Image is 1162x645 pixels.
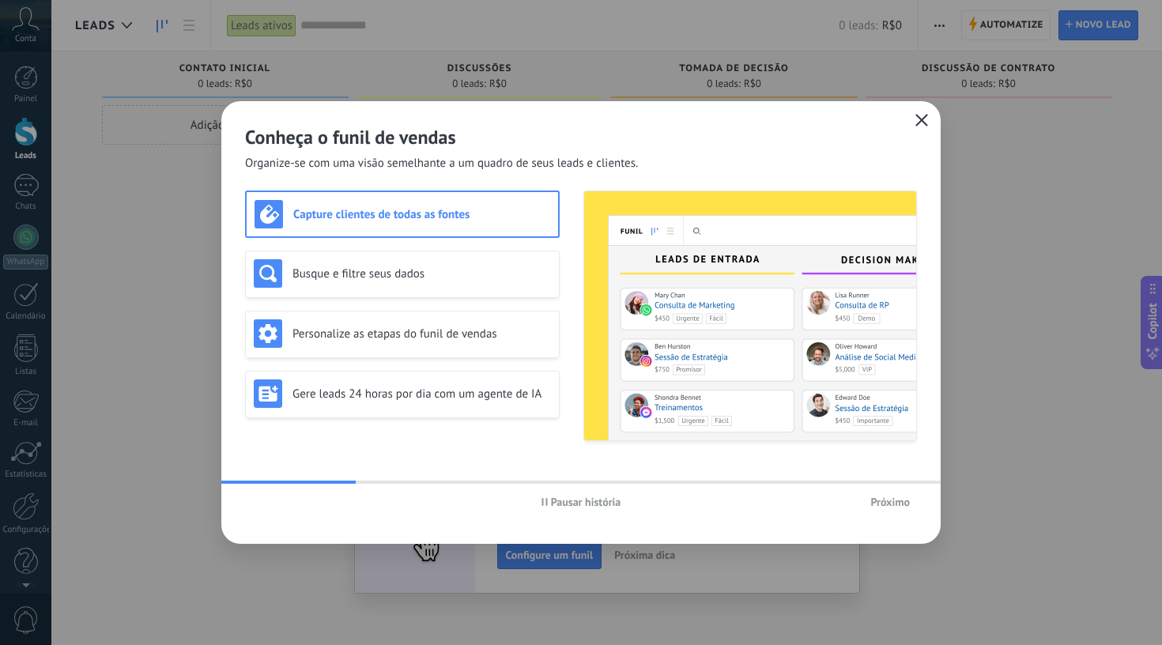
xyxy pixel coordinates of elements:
h3: Capture clientes de todas as fontes [293,207,550,222]
h3: Personalize as etapas do funil de vendas [292,326,551,341]
button: Pausar história [534,490,628,514]
h3: Gere leads 24 horas por dia com um agente de IA [292,387,551,402]
span: Próximo [870,496,910,507]
span: Pausar história [551,496,621,507]
h2: Conheça o funil de vendas [245,125,917,149]
span: Organize-se com uma visão semelhante a um quadro de seus leads e clientes. [245,156,638,172]
button: Próximo [863,490,917,514]
h3: Busque e filtre seus dados [292,266,551,281]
